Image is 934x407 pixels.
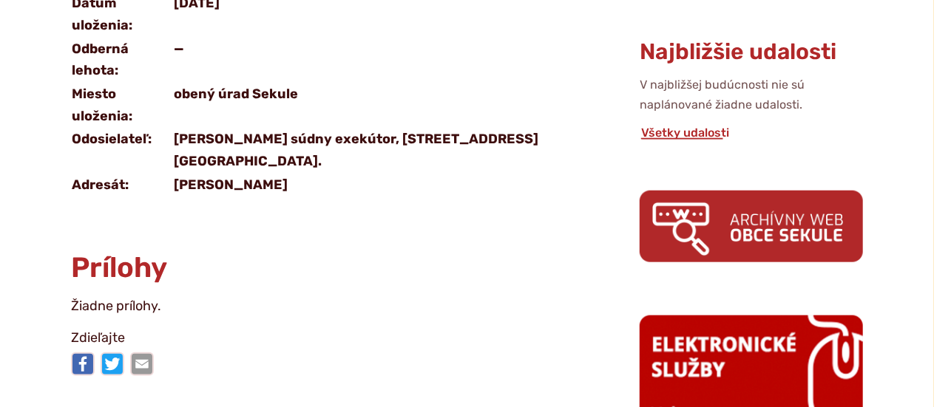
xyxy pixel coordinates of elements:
img: Zdieľať na Facebooku [71,352,95,376]
a: Všetky udalosti [640,126,731,140]
th: Adresát: [71,174,173,197]
strong: — [174,41,184,57]
th: Miesto uloženia: [71,83,173,128]
img: Zdieľať e-mailom [130,352,154,376]
h3: Najbližšie udalosti [640,40,863,64]
th: Odosielateľ: [71,128,173,173]
p: Zdieľajte [71,327,596,349]
p: V najbližšej budúcnosti nie sú naplánované žiadne udalosti. [640,75,863,114]
img: archiv.png [640,191,863,262]
p: Žiadne prílohy. [71,295,596,318]
h2: Prílohy [71,253,596,284]
img: Zdieľať na Twitteri [101,352,124,376]
strong: [PERSON_NAME] [174,177,288,193]
strong: [PERSON_NAME] súdny exekútor, [STREET_ADDRESS][GEOGRAPHIC_DATA]. [174,131,538,169]
th: Odberná lehota: [71,38,173,83]
strong: obený úrad Sekule [174,86,298,102]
